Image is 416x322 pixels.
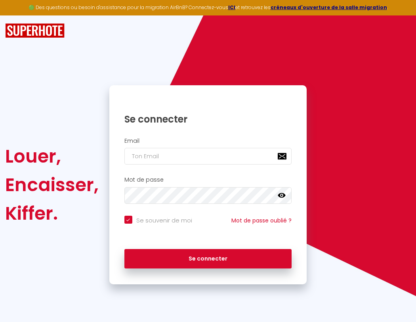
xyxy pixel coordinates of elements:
[271,4,387,11] a: créneaux d'ouverture de la salle migration
[5,23,65,38] img: SuperHote logo
[124,176,292,183] h2: Mot de passe
[124,138,292,144] h2: Email
[124,249,292,269] button: Se connecter
[124,113,292,125] h1: Se connecter
[5,142,99,171] div: Louer,
[228,4,235,11] a: ICI
[5,171,99,199] div: Encaisser,
[124,148,292,165] input: Ton Email
[231,217,292,224] a: Mot de passe oublié ?
[5,199,99,228] div: Kiffer.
